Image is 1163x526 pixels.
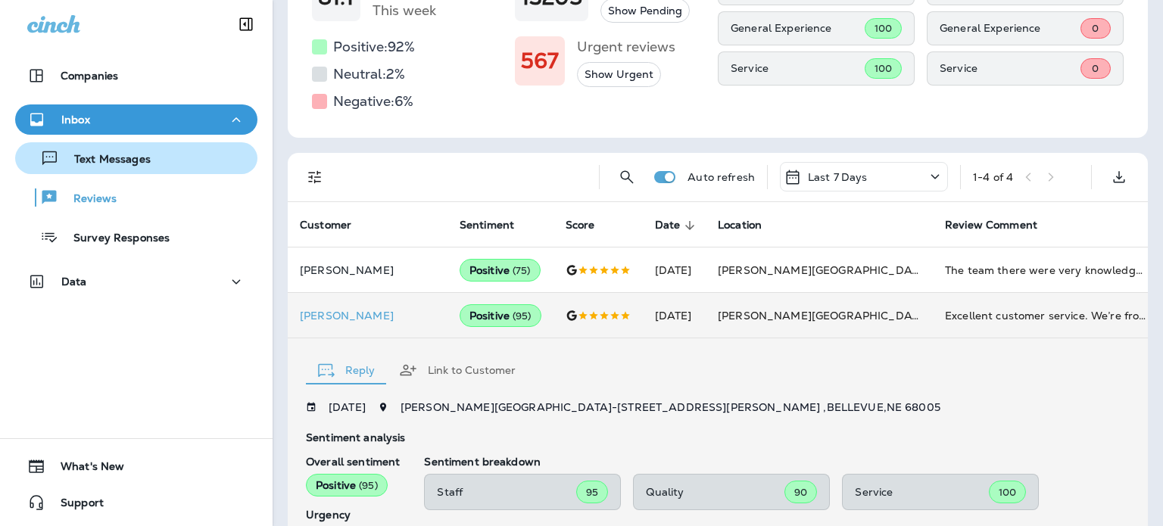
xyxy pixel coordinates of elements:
[999,486,1016,499] span: 100
[566,219,615,232] span: Score
[15,221,257,253] button: Survey Responses
[646,486,784,498] p: Quality
[225,9,267,39] button: Collapse Sidebar
[875,22,892,35] span: 100
[306,474,388,496] div: Positive
[513,310,532,322] span: ( 95 )
[688,171,755,183] p: Auto refresh
[15,61,257,91] button: Companies
[300,162,330,192] button: Filters
[718,219,781,232] span: Location
[794,486,807,499] span: 90
[15,451,257,481] button: What's New
[521,48,559,73] h1: 567
[15,182,257,213] button: Reviews
[945,308,1148,323] div: Excellent customer service. We’re from out of town and just popped in on a Friday at 3:00pm with ...
[612,162,642,192] button: Search Reviews
[718,309,929,322] span: [PERSON_NAME][GEOGRAPHIC_DATA]
[460,259,541,282] div: Positive
[586,486,598,499] span: 95
[15,266,257,297] button: Data
[15,487,257,518] button: Support
[577,35,675,59] h5: Urgent reviews
[1092,22,1099,35] span: 0
[460,219,534,232] span: Sentiment
[808,171,868,183] p: Last 7 Days
[1092,62,1099,75] span: 0
[643,247,706,293] td: [DATE]
[306,456,400,468] p: Overall sentiment
[566,219,595,232] span: Score
[306,509,400,521] p: Urgency
[655,219,681,232] span: Date
[300,264,435,276] p: [PERSON_NAME]
[855,486,989,498] p: Service
[940,62,1080,74] p: Service
[718,263,929,277] span: [PERSON_NAME][GEOGRAPHIC_DATA]
[731,22,865,34] p: General Experience
[875,62,892,75] span: 100
[945,263,1148,278] div: The team there were very knowledgeable and friendly.
[300,310,435,322] p: [PERSON_NAME]
[58,232,170,246] p: Survey Responses
[655,219,700,232] span: Date
[45,460,124,478] span: What's New
[45,496,104,515] span: Support
[333,62,405,86] h5: Neutral: 2 %
[387,343,528,397] button: Link to Customer
[1104,162,1134,192] button: Export as CSV
[973,171,1013,183] div: 1 - 4 of 4
[300,219,371,232] span: Customer
[940,22,1080,34] p: General Experience
[58,192,117,207] p: Reviews
[61,114,90,126] p: Inbox
[460,219,514,232] span: Sentiment
[300,219,351,232] span: Customer
[513,264,531,277] span: ( 75 )
[643,293,706,338] td: [DATE]
[61,275,87,288] p: Data
[577,62,661,87] button: Show Urgent
[460,304,541,327] div: Positive
[718,219,762,232] span: Location
[15,104,257,135] button: Inbox
[61,70,118,82] p: Companies
[59,153,151,167] p: Text Messages
[437,486,576,498] p: Staff
[945,219,1057,232] span: Review Comment
[731,62,865,74] p: Service
[306,343,387,397] button: Reply
[359,479,378,492] span: ( 95 )
[333,35,415,59] h5: Positive: 92 %
[329,401,366,413] p: [DATE]
[15,142,257,174] button: Text Messages
[401,400,940,414] span: [PERSON_NAME][GEOGRAPHIC_DATA] - [STREET_ADDRESS][PERSON_NAME] , BELLEVUE , NE 68005
[300,310,435,322] div: Click to view Customer Drawer
[945,219,1037,232] span: Review Comment
[333,89,413,114] h5: Negative: 6 %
